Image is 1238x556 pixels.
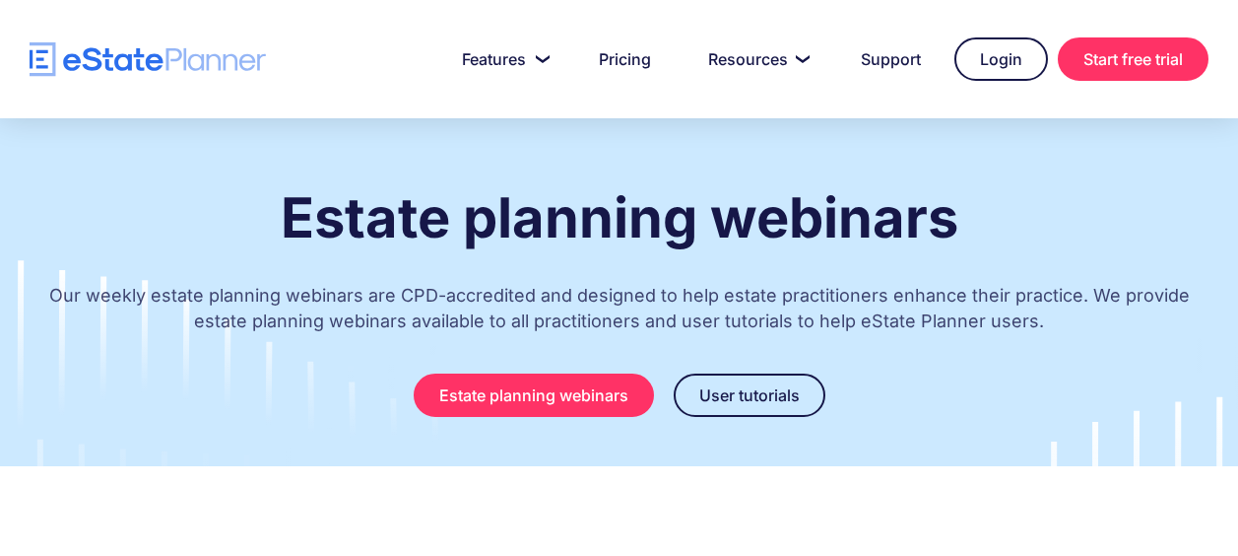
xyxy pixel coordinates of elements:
a: Login [954,37,1048,81]
a: Start free trial [1058,37,1208,81]
a: Features [438,39,565,79]
a: Support [837,39,945,79]
a: home [30,42,266,77]
p: Our weekly estate planning webinars are CPD-accredited and designed to help estate practitioners ... [30,263,1208,364]
a: User tutorials [674,374,825,417]
a: Estate planning webinars [414,374,654,417]
a: Resources [684,39,827,79]
strong: Estate planning webinars [281,184,958,251]
a: Pricing [575,39,675,79]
